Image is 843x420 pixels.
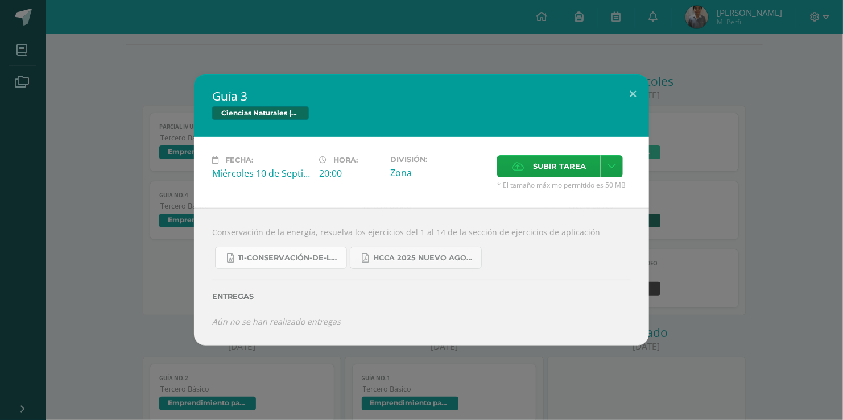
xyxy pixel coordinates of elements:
[212,167,310,180] div: Miércoles 10 de Septiembre
[238,253,341,263] span: 11-Conservación-de-la-Energía.doc
[333,156,358,164] span: Hora:
[225,156,253,164] span: Fecha:
[497,180,631,190] span: * El tamaño máximo permitido es 50 MB
[373,253,476,263] span: HCCA 2025 nuevo agosto fisica fundamental.pdf
[319,167,381,180] div: 20:00
[212,106,309,120] span: Ciencias Naturales (Física Fundamental)
[194,208,649,345] div: Conservación de la energía, resuelva los ejercicios del 1 al 14 de la sección de ejercicios de ap...
[350,247,482,269] a: HCCA 2025 nuevo agosto fisica fundamental.pdf
[212,88,631,104] h2: Guía 3
[617,74,649,113] button: Close (Esc)
[212,316,341,327] i: Aún no se han realizado entregas
[212,292,631,301] label: Entregas
[390,167,488,179] div: Zona
[390,155,488,164] label: División:
[215,247,347,269] a: 11-Conservación-de-la-Energía.doc
[533,156,586,177] span: Subir tarea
